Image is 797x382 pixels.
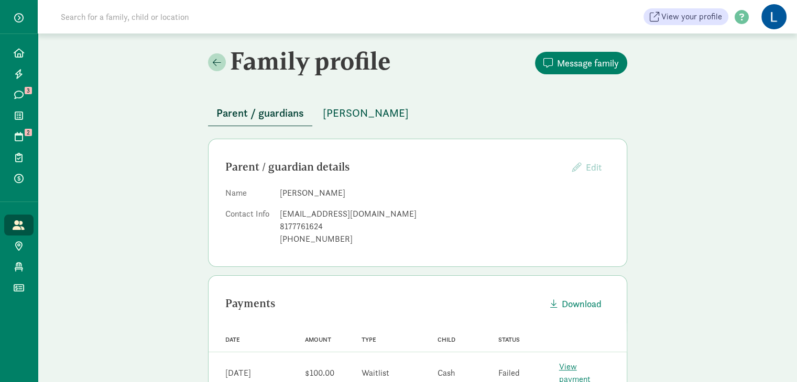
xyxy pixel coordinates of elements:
span: [PERSON_NAME] [323,105,409,121]
span: View your profile [661,10,722,23]
input: Search for a family, child or location [54,6,348,27]
button: Edit [564,156,610,178]
span: Date [225,336,240,343]
button: [PERSON_NAME] [314,100,417,126]
a: 2 [4,126,34,147]
span: Message family [557,56,619,70]
span: 2 [25,129,32,136]
a: [PERSON_NAME] [314,107,417,119]
div: 8177761624 [280,220,610,233]
h2: Family profile [208,46,416,75]
iframe: Chat Widget [745,332,797,382]
button: Message family [535,52,627,74]
span: Child [438,336,455,343]
dt: Contact Info [225,208,271,250]
div: [DATE] [225,367,251,379]
span: 3 [25,87,32,94]
span: Parent / guardians [216,105,304,121]
div: Payments [225,295,542,312]
span: Edit [586,161,602,173]
div: Waitlist [362,367,389,379]
span: Status [498,336,520,343]
div: [EMAIL_ADDRESS][DOMAIN_NAME] [280,208,610,220]
div: $100.00 [305,367,334,379]
span: Amount [305,336,331,343]
a: 3 [4,84,34,105]
span: Type [362,336,376,343]
dt: Name [225,187,271,204]
a: Parent / guardians [208,107,312,119]
div: [PHONE_NUMBER] [280,233,610,245]
dd: [PERSON_NAME] [280,187,610,199]
button: Download [542,293,610,315]
div: Failed [498,367,520,379]
div: Cash [438,367,455,379]
div: Parent / guardian details [225,159,564,175]
button: Parent / guardians [208,100,312,126]
span: Download [562,297,602,311]
a: View your profile [643,8,728,25]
